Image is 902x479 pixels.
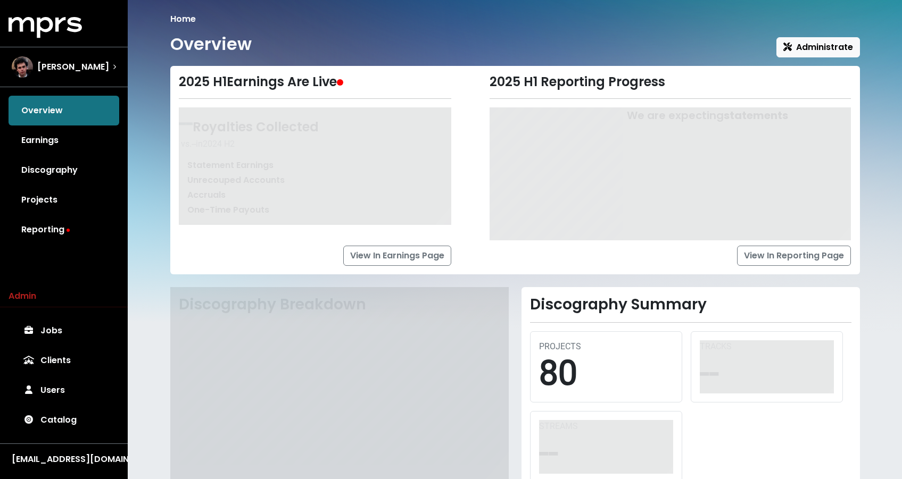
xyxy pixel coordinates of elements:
li: Home [170,13,196,26]
span: [PERSON_NAME] [37,61,109,73]
a: Catalog [9,405,119,435]
a: Users [9,375,119,405]
span: Administrate [783,41,853,53]
div: 2025 H1 Reporting Progress [490,74,851,90]
div: 2025 H1 Earnings Are Live [179,74,452,90]
a: View In Reporting Page [737,246,851,266]
button: [EMAIL_ADDRESS][DOMAIN_NAME] [9,452,119,466]
a: mprs logo [9,21,82,33]
a: Clients [9,346,119,375]
h2: Discography Summary [530,296,851,314]
a: Discography [9,155,119,185]
a: Reporting [9,215,119,245]
div: 80 [539,353,673,394]
a: Jobs [9,316,119,346]
button: Administrate [776,37,860,57]
nav: breadcrumb [170,13,860,26]
a: View In Earnings Page [343,246,451,266]
a: Earnings [9,125,119,155]
a: Projects [9,185,119,215]
div: [EMAIL_ADDRESS][DOMAIN_NAME] [12,453,116,466]
div: PROJECTS [539,340,673,353]
img: The selected account / producer [12,56,33,78]
h1: Overview [170,34,252,54]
